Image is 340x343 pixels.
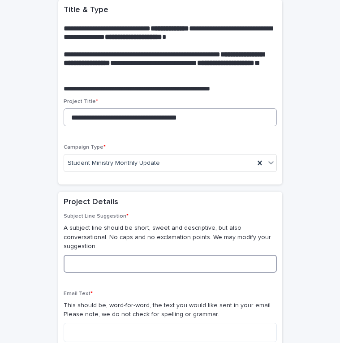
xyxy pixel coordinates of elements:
h2: Project Details [64,197,118,208]
span: Project Title [64,99,98,104]
p: A subject line should be short, sweet and descriptive, but also conversational. No caps and no ex... [64,223,277,251]
p: This should be, word-for-word, the text you would like sent in your email. Please note, we do not... [64,301,277,320]
h2: Title & Type [64,5,108,16]
span: Subject Line Suggestion [64,214,129,219]
span: Student Ministry Monthly Update [68,159,160,168]
span: Email Text [64,291,93,296]
span: Campaign Type [64,145,106,150]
